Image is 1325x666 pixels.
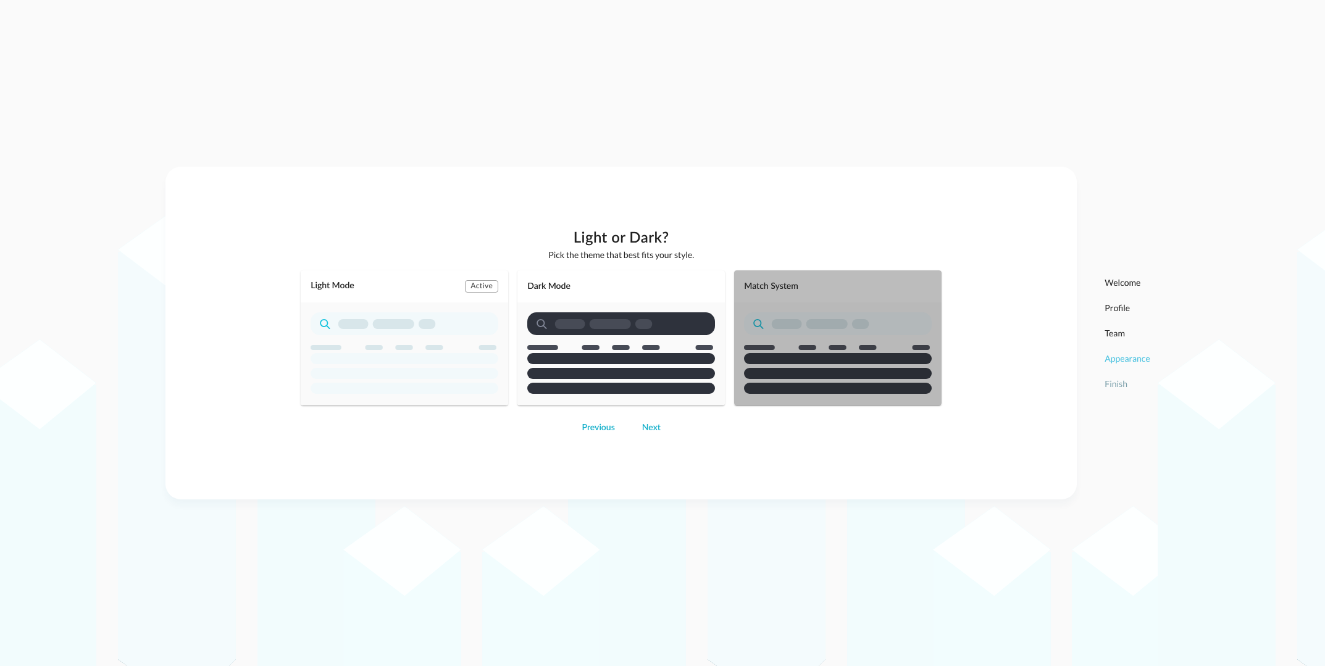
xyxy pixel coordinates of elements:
p: Pick the theme that best fits your style. [301,248,942,261]
p: Welcome [1105,276,1150,289]
p: Team [1105,327,1150,339]
div: Next [642,420,661,436]
p: Appearance [1105,352,1150,365]
p: Finish [1105,377,1150,390]
button: Match System [734,270,942,406]
div: Previous [582,420,614,436]
button: Previous [574,418,622,438]
span: Match System [744,281,798,292]
span: Dark Mode [527,281,571,292]
h2: Light or Dark? [301,228,942,248]
p: Profile [1105,301,1150,314]
button: Next [635,418,668,438]
button: Dark Mode [517,270,725,406]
